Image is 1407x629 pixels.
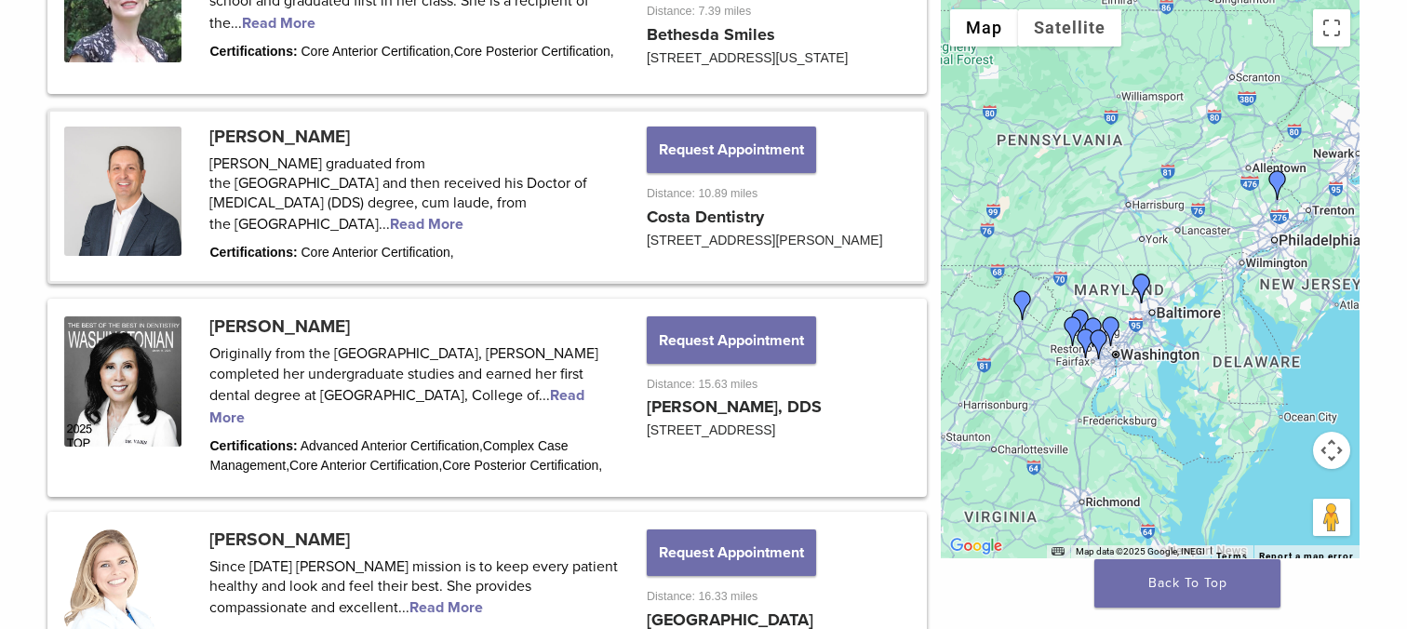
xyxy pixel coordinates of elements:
[1058,316,1088,346] div: Dr. Shane Costa
[1008,290,1038,320] div: Dr. Deborah Baker
[1094,559,1280,608] a: Back To Top
[1096,316,1126,346] div: Dr. Iris Hirschfeld Navabi
[1079,317,1108,347] div: Dr. Shane Costa
[647,127,816,173] button: Request Appointment
[1071,328,1101,358] div: Dr. Komal Karmacharya
[647,529,816,576] button: Request Appointment
[647,316,816,363] button: Request Appointment
[1127,274,1157,303] div: Dr. Rebecca Allen
[1052,545,1065,558] button: Keyboard shortcuts
[1313,499,1350,536] button: Drag Pegman onto the map to open Street View
[1263,170,1293,200] div: Dr. Robert Scarazzo
[1313,9,1350,47] button: Toggle fullscreen view
[1076,546,1205,556] span: Map data ©2025 Google, INEGI
[1313,432,1350,469] button: Map camera controls
[945,534,1007,558] a: Open this area in Google Maps (opens a new window)
[950,9,1018,47] button: Show street map
[1018,9,1121,47] button: Show satellite imagery
[1216,551,1248,562] a: Terms (opens in new tab)
[1065,309,1095,339] div: Dr. Maya Bachour
[1084,329,1114,359] div: Dr. Maribel Vann
[1259,551,1354,561] a: Report a map error
[945,534,1007,558] img: Google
